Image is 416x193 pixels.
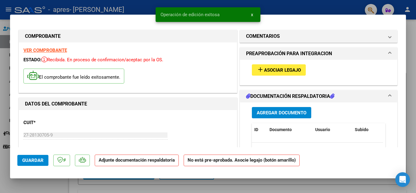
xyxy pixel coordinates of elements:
mat-expansion-panel-header: DOCUMENTACIÓN RESPALDATORIA [240,90,397,102]
h1: COMENTARIOS [246,33,280,40]
datatable-header-cell: Acción [383,123,413,136]
span: Recibida. En proceso de confirmacion/aceptac por la OS. [41,57,163,63]
h1: PREAPROBACIÓN PARA INTEGRACION [246,50,332,57]
span: Subido [355,127,368,132]
span: Operación de edición exitosa [160,12,220,18]
div: PREAPROBACIÓN PARA INTEGRACION [240,60,397,85]
button: Agregar Documento [252,107,311,118]
span: ESTADO: [23,57,41,63]
button: x [246,9,258,20]
span: ID [254,127,258,132]
p: CUIT [23,119,86,126]
strong: Adjunte documentación respaldatoria [99,157,175,163]
div: Open Intercom Messenger [395,172,410,187]
button: Asociar Legajo [252,64,306,76]
span: Asociar Legajo [264,67,301,73]
a: VER COMPROBANTE [23,48,67,53]
datatable-header-cell: Usuario [313,123,352,136]
datatable-header-cell: Subido [352,123,383,136]
span: Agregar Documento [257,110,306,116]
p: El comprobante fue leído exitosamente. [23,69,124,84]
span: Usuario [315,127,330,132]
button: Guardar [17,155,48,166]
h1: DOCUMENTACIÓN RESPALDATORIA [246,93,334,100]
datatable-header-cell: Documento [267,123,313,136]
div: No data to display [252,143,383,158]
mat-icon: add [257,66,264,73]
strong: DATOS DEL COMPROBANTE [25,101,87,107]
span: Documento [270,127,292,132]
span: Guardar [22,158,44,163]
strong: No está pre-aprobada. Asocie legajo (botón amarillo) [184,155,300,166]
datatable-header-cell: ID [252,123,267,136]
mat-expansion-panel-header: COMENTARIOS [240,30,397,42]
span: x [251,12,253,17]
mat-expansion-panel-header: PREAPROBACIÓN PARA INTEGRACION [240,48,397,60]
strong: COMPROBANTE [25,33,61,39]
